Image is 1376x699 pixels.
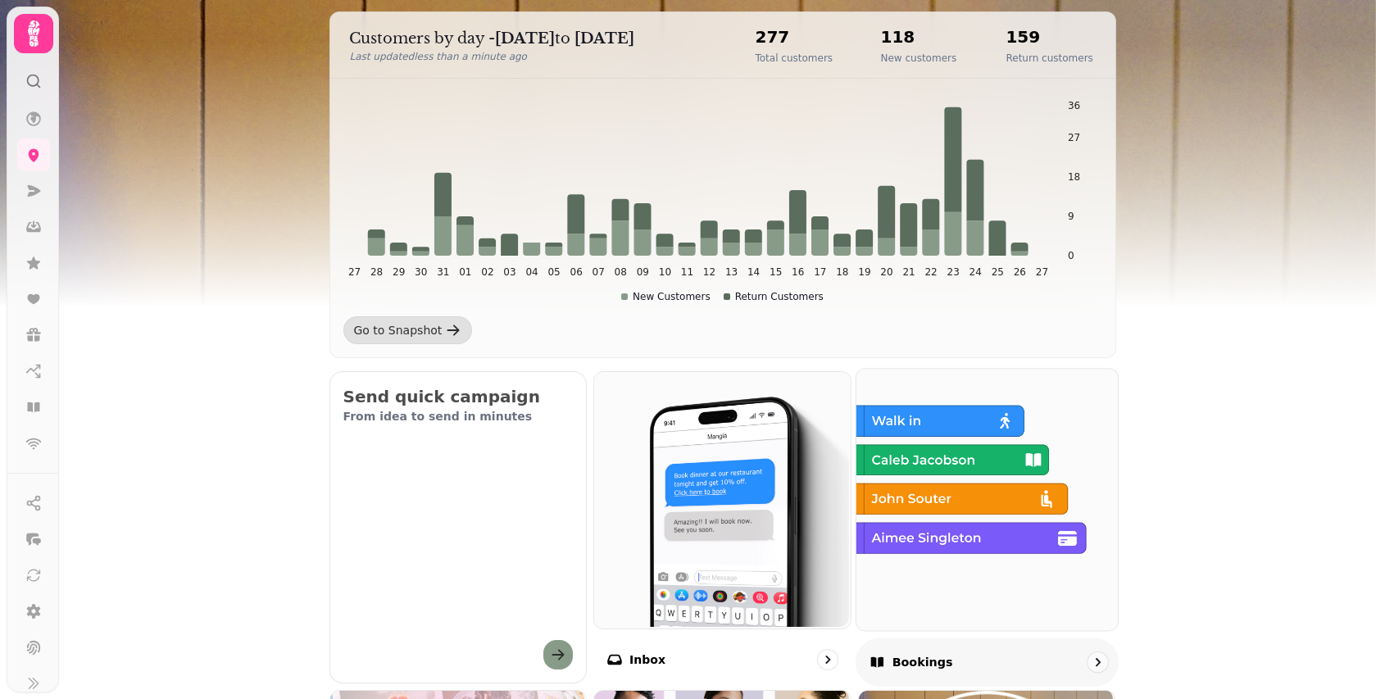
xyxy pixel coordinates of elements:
[503,267,515,279] tspan: 03
[1006,25,1093,48] h2: 159
[1006,52,1093,65] p: Return customers
[437,267,449,279] tspan: 31
[658,267,670,279] tspan: 10
[496,30,556,48] strong: [DATE]
[636,267,648,279] tspan: 09
[792,267,804,279] tspan: 16
[820,651,836,668] svg: go to
[343,408,574,424] p: From idea to send in minutes
[814,267,826,279] tspan: 17
[621,290,711,303] div: New Customers
[1068,132,1080,143] tspan: 27
[459,267,471,279] tspan: 01
[881,25,957,48] h2: 118
[393,267,405,279] tspan: 29
[329,371,588,683] button: Send quick campaignFrom idea to send in minutes
[547,267,560,279] tspan: 05
[724,267,737,279] tspan: 13
[343,385,574,408] h2: Send quick campaign
[350,27,723,50] p: Customers by day - to
[592,267,604,279] tspan: 07
[354,322,443,338] div: Go to Snapshot
[880,267,892,279] tspan: 20
[756,52,833,65] p: Total customers
[902,267,915,279] tspan: 21
[836,267,848,279] tspan: 18
[350,50,723,63] p: Last updated less than a minute ago
[343,316,473,344] a: Go to Snapshot
[947,267,959,279] tspan: 23
[525,267,538,279] tspan: 04
[881,52,957,65] p: New customers
[629,651,665,668] p: Inbox
[856,368,1119,686] a: BookingsBookings
[858,267,870,279] tspan: 19
[770,267,782,279] tspan: 15
[570,267,582,279] tspan: 06
[702,267,715,279] tspan: 12
[1068,211,1074,222] tspan: 9
[924,267,937,279] tspan: 22
[347,267,360,279] tspan: 27
[724,290,824,303] div: Return Customers
[1013,267,1025,279] tspan: 26
[575,30,635,48] strong: [DATE]
[1089,654,1106,670] svg: go to
[481,267,493,279] tspan: 02
[614,267,626,279] tspan: 08
[415,267,427,279] tspan: 30
[370,267,382,279] tspan: 28
[991,267,1003,279] tspan: 25
[1068,171,1080,183] tspan: 18
[969,267,981,279] tspan: 24
[855,367,1116,629] img: Bookings
[747,267,760,279] tspan: 14
[593,371,851,683] a: InboxInbox
[892,654,953,670] p: Bookings
[680,267,693,279] tspan: 11
[1068,100,1080,111] tspan: 36
[593,370,849,627] img: Inbox
[756,25,833,48] h2: 277
[1068,250,1074,261] tspan: 0
[1035,267,1047,279] tspan: 27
